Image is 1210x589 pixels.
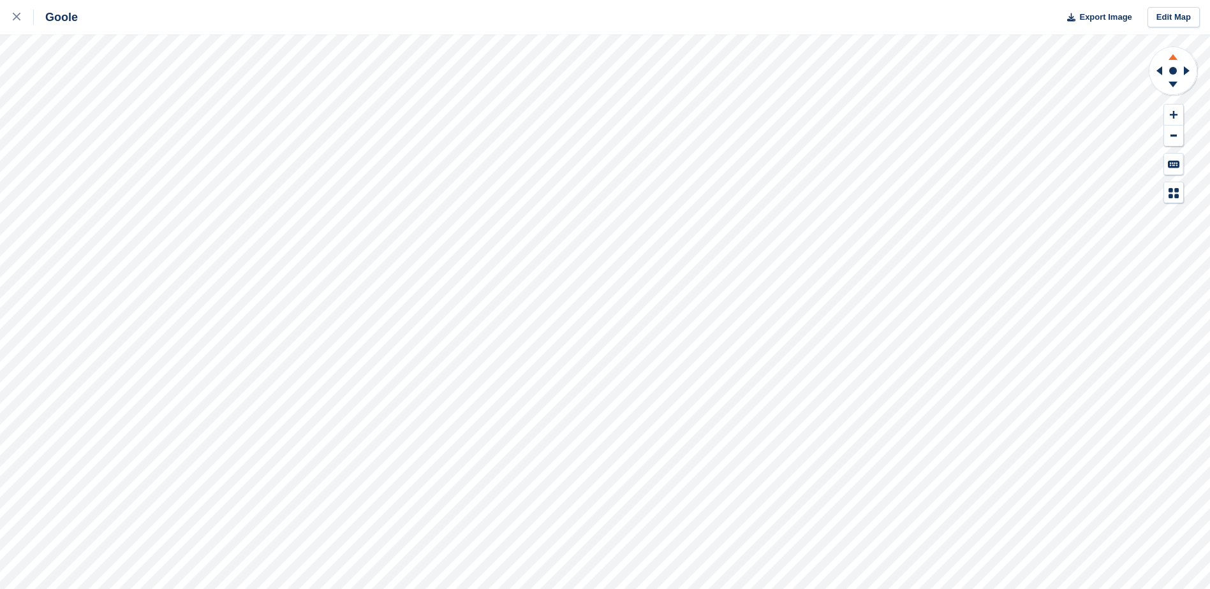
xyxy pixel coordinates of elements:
[1079,11,1132,24] span: Export Image
[1059,7,1132,28] button: Export Image
[34,10,78,25] div: Goole
[1164,154,1183,175] button: Keyboard Shortcuts
[1147,7,1200,28] a: Edit Map
[1164,182,1183,203] button: Map Legend
[1164,105,1183,126] button: Zoom In
[1164,126,1183,147] button: Zoom Out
